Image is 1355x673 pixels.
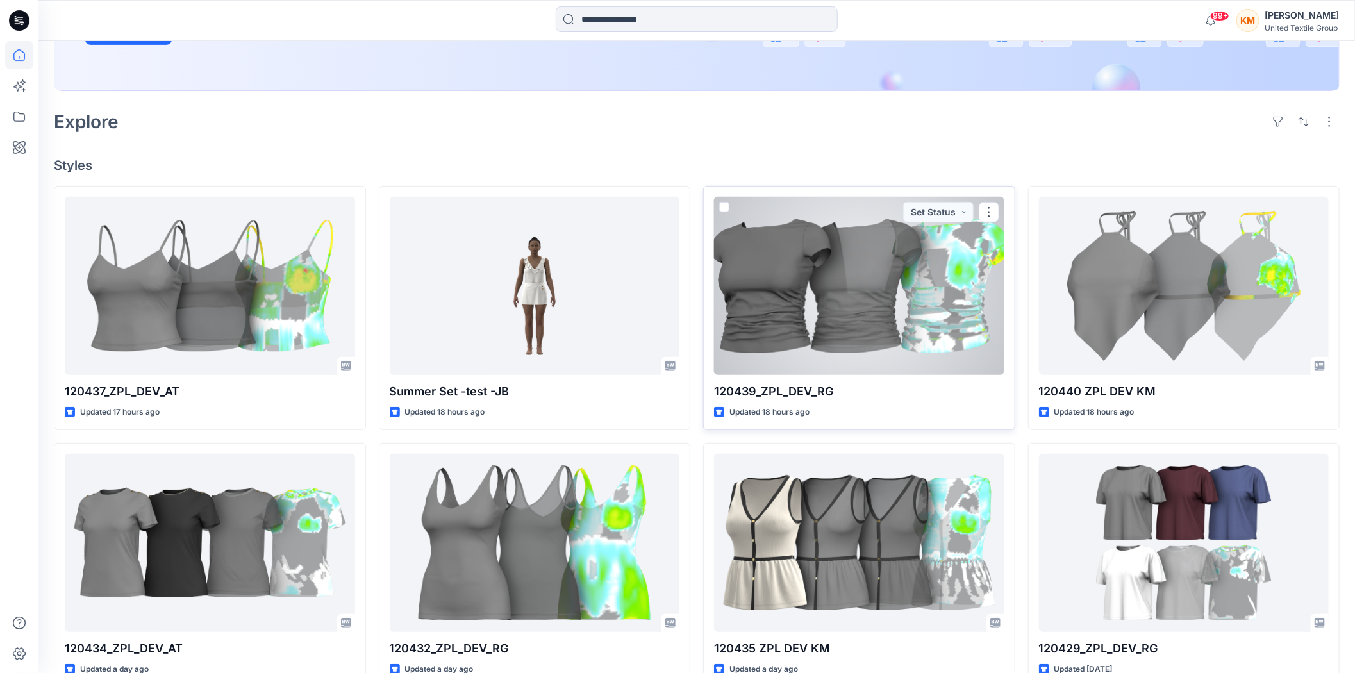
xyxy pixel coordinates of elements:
p: Updated 17 hours ago [80,406,160,419]
a: 120434_ZPL_DEV_AT [65,454,355,632]
div: KM [1236,9,1259,32]
a: 120437_ZPL_DEV_AT [65,197,355,375]
div: United Textile Group [1265,23,1339,33]
a: 120435 ZPL DEV KM [714,454,1004,632]
p: 120429_ZPL_DEV_RG [1039,640,1329,658]
p: 120439_ZPL_DEV_RG [714,383,1004,401]
a: 120439_ZPL_DEV_RG [714,197,1004,375]
a: Summer Set -test -JB [390,197,680,375]
p: Updated 18 hours ago [405,406,485,419]
p: Updated 18 hours ago [729,406,810,419]
a: 120432_ZPL_DEV_RG [390,454,680,632]
span: 99+ [1210,11,1229,21]
p: Updated 18 hours ago [1054,406,1135,419]
p: 120440 ZPL DEV KM [1039,383,1329,401]
h4: Styles [54,158,1340,173]
a: 120440 ZPL DEV KM [1039,197,1329,375]
p: Summer Set -test -JB [390,383,680,401]
a: 120429_ZPL_DEV_RG [1039,454,1329,632]
p: 120435 ZPL DEV KM [714,640,1004,658]
h2: Explore [54,112,119,132]
div: [PERSON_NAME] [1265,8,1339,23]
p: 120437_ZPL_DEV_AT [65,383,355,401]
p: 120434_ZPL_DEV_AT [65,640,355,658]
p: 120432_ZPL_DEV_RG [390,640,680,658]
